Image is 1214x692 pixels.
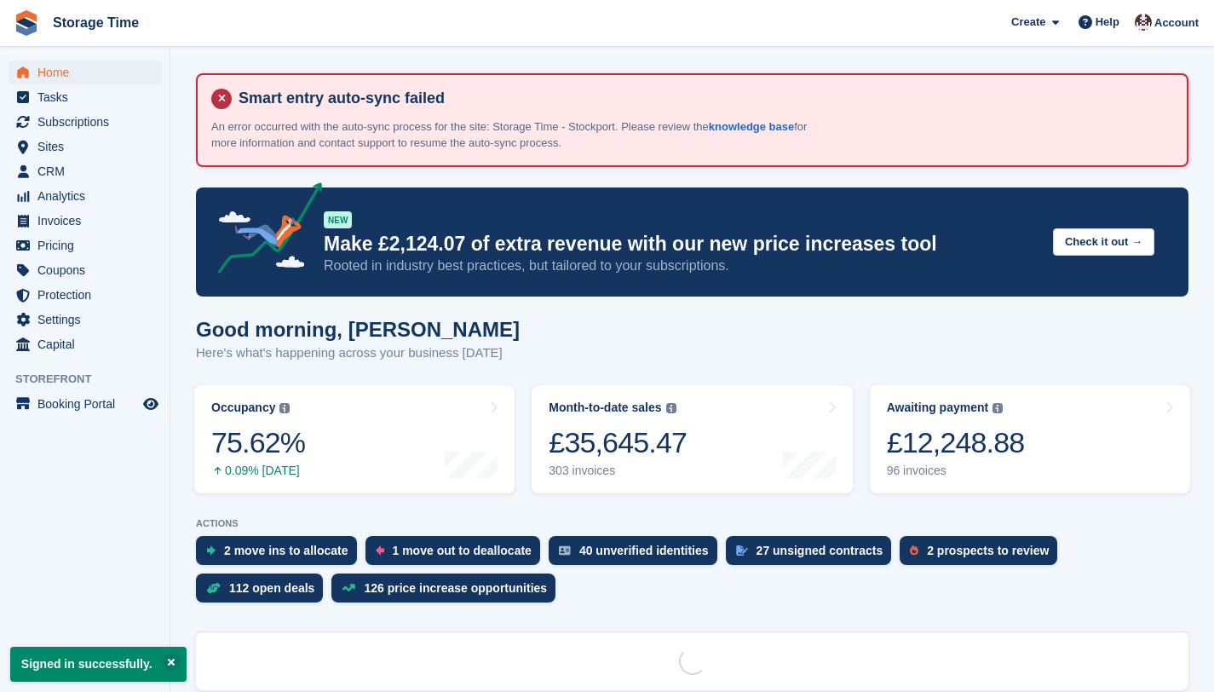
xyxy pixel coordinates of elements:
div: 75.62% [211,425,305,460]
div: Awaiting payment [887,401,989,415]
div: Month-to-date sales [549,401,661,415]
a: menu [9,85,161,109]
a: 112 open deals [196,574,331,611]
p: An error occurred with the auto-sync process for the site: Storage Time - Stockport. Please revie... [211,118,808,152]
a: Preview store [141,394,161,414]
p: Make £2,124.07 of extra revenue with our new price increases tool [324,232,1039,257]
span: Account [1154,14,1199,32]
a: menu [9,308,161,332]
a: Storage Time [46,9,146,37]
a: menu [9,392,161,416]
a: 126 price increase opportunities [331,574,564,611]
img: move_outs_to_deallocate_icon-f764333ba52eb49d3ac5e1228854f67142a1ed5810a6f6cc68b1a99e826820c5.svg [376,545,384,556]
a: menu [9,110,161,134]
a: menu [9,258,161,282]
div: 112 open deals [229,581,314,595]
span: CRM [37,159,140,183]
a: Occupancy 75.62% 0.09% [DATE] [194,385,515,493]
a: menu [9,61,161,84]
p: Rooted in industry best practices, but tailored to your subscriptions. [324,257,1039,275]
button: Check it out → [1053,228,1154,257]
p: Here's what's happening across your business [DATE] [196,343,520,363]
a: Month-to-date sales £35,645.47 303 invoices [532,385,852,493]
a: 2 prospects to review [900,536,1066,574]
span: Help [1096,14,1119,31]
span: Storefront [15,371,170,388]
h1: Good morning, [PERSON_NAME] [196,318,520,341]
div: 303 invoices [549,464,687,478]
span: Invoices [37,209,140,233]
span: Subscriptions [37,110,140,134]
div: 96 invoices [887,464,1025,478]
span: Analytics [37,184,140,208]
p: Signed in successfully. [10,647,187,682]
div: 1 move out to deallocate [393,544,532,557]
div: £35,645.47 [549,425,687,460]
p: ACTIONS [196,518,1188,529]
span: Booking Portal [37,392,140,416]
div: 2 move ins to allocate [224,544,348,557]
span: Capital [37,332,140,356]
img: verify_identity-adf6edd0f0f0b5bbfe63781bf79b02c33cf7c696d77639b501bdc392416b5a36.svg [559,545,571,556]
a: 27 unsigned contracts [726,536,900,574]
span: Protection [37,283,140,307]
a: 40 unverified identities [549,536,726,574]
img: prospect-51fa495bee0391a8d652442698ab0144808aea92771e9ea1ae160a38d050c398.svg [910,545,918,556]
div: 27 unsigned contracts [757,544,883,557]
span: Home [37,61,140,84]
span: Tasks [37,85,140,109]
span: Create [1011,14,1045,31]
a: 1 move out to deallocate [365,536,549,574]
a: menu [9,283,161,307]
div: Occupancy [211,401,275,415]
div: NEW [324,211,352,228]
div: 126 price increase opportunities [364,581,547,595]
a: Awaiting payment £12,248.88 96 invoices [870,385,1190,493]
a: menu [9,159,161,183]
a: menu [9,332,161,356]
img: icon-info-grey-7440780725fd019a000dd9b08b2336e03edf1995a4989e88bcd33f0948082b44.svg [666,403,676,413]
a: menu [9,234,161,257]
div: 40 unverified identities [579,544,709,557]
span: Settings [37,308,140,332]
span: Sites [37,135,140,159]
img: deal-1b604bf984904fb50ccaf53a9ad4b4a5d6e5aea283cecdc64d6e3604feb123c2.svg [206,582,221,594]
img: icon-info-grey-7440780725fd019a000dd9b08b2336e03edf1995a4989e88bcd33f0948082b44.svg [279,403,290,413]
img: Saeed [1135,14,1152,31]
h4: Smart entry auto-sync failed [232,89,1173,108]
img: icon-info-grey-7440780725fd019a000dd9b08b2336e03edf1995a4989e88bcd33f0948082b44.svg [992,403,1003,413]
img: price-adjustments-announcement-icon-8257ccfd72463d97f412b2fc003d46551f7dbcb40ab6d574587a9cd5c0d94... [204,182,323,280]
img: stora-icon-8386f47178a22dfd0bd8f6a31ec36ba5ce8667c1dd55bd0f319d3a0aa187defe.svg [14,10,39,36]
a: 2 move ins to allocate [196,536,365,574]
span: Pricing [37,234,140,257]
a: menu [9,209,161,233]
a: menu [9,135,161,159]
a: knowledge base [709,120,794,133]
img: price_increase_opportunities-93ffe204e8149a01c8c9dc8f82e8f89637d9d84a8eef4429ea346261dce0b2c0.svg [342,584,355,591]
div: 2 prospects to review [927,544,1049,557]
span: Coupons [37,258,140,282]
a: menu [9,184,161,208]
img: contract_signature_icon-13c848040528278c33f63329250d36e43548de30e8caae1d1a13099fd9432cc5.svg [736,545,748,556]
div: 0.09% [DATE] [211,464,305,478]
img: move_ins_to_allocate_icon-fdf77a2bb77ea45bf5b3d319d69a93e2d87916cf1d5bf7949dd705db3b84f3ca.svg [206,545,216,556]
div: £12,248.88 [887,425,1025,460]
